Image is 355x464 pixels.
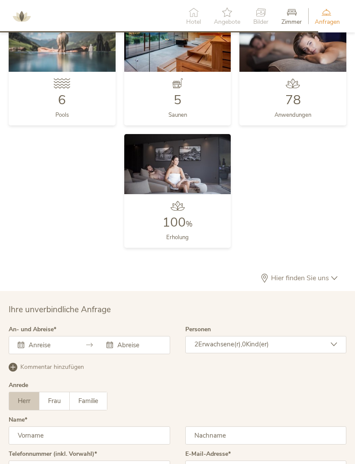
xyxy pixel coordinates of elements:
[168,111,187,119] span: Saunen
[269,275,331,282] span: Hier finden Sie uns
[214,19,240,25] span: Angebote
[166,234,189,241] span: Erholung
[9,3,35,29] img: AMONTI & LUNARIS Wellnessresort
[9,382,28,388] div: Anrede
[115,341,161,349] input: Abreise
[78,397,98,405] span: Familie
[186,219,193,229] span: %
[18,397,30,405] span: Herr
[186,19,201,25] span: Hotel
[315,19,340,25] span: Anfragen
[9,417,27,423] label: Name
[194,340,198,349] span: 2
[58,91,66,109] span: 6
[174,91,181,109] span: 5
[26,341,72,349] input: Anreise
[9,451,97,457] label: Telefonnummer (inkl. Vorwahl)
[48,397,61,405] span: Frau
[185,326,211,333] label: Personen
[246,340,269,349] span: Kind(er)
[281,19,302,25] span: Zimmer
[198,340,242,349] span: Erwachsene(r),
[185,426,347,445] input: Nachname
[55,111,69,119] span: Pools
[20,363,84,371] span: Kommentar hinzufügen
[253,19,268,25] span: Bilder
[9,13,35,19] a: AMONTI & LUNARIS Wellnessresort
[9,426,170,445] input: Vorname
[285,91,301,109] span: 78
[242,340,246,349] span: 0
[185,451,231,457] label: E-Mail-Adresse
[9,326,56,333] label: An- und Abreise
[9,304,111,315] span: Ihre unverbindliche Anfrage
[274,111,311,119] span: Anwendungen
[162,214,186,231] span: 100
